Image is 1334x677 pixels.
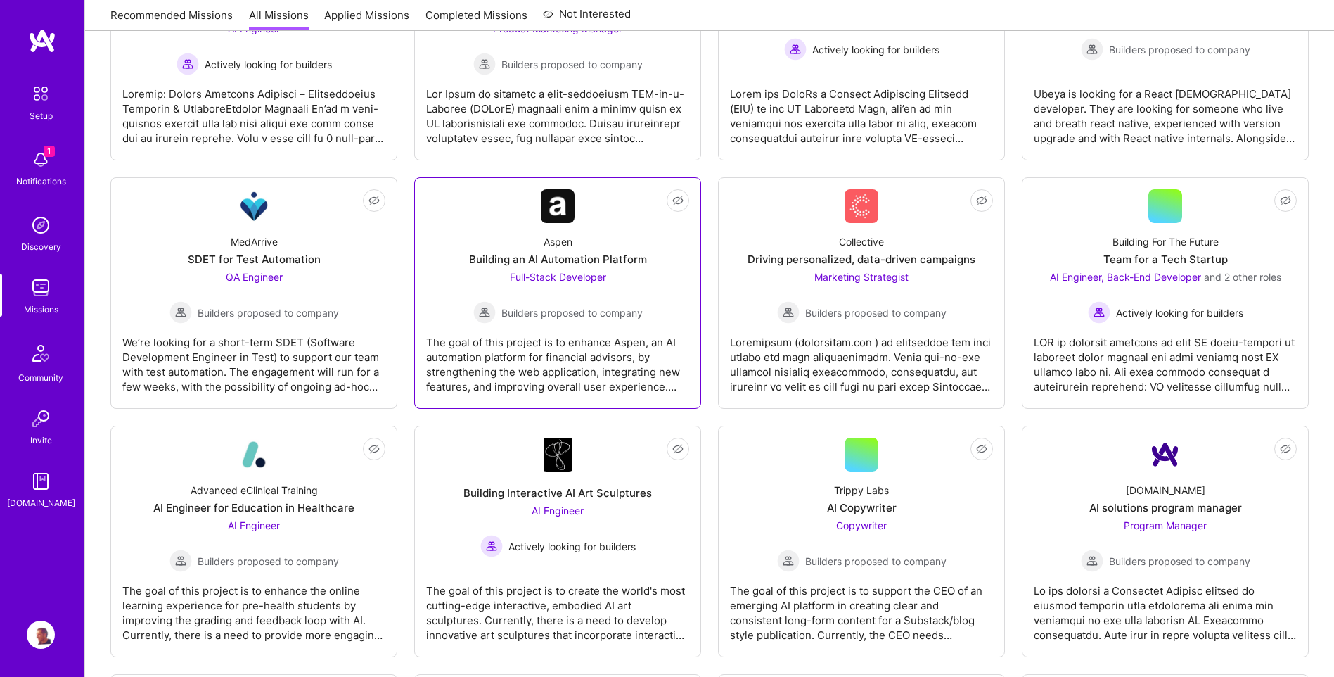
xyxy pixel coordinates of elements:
i: icon EyeClosed [368,443,380,455]
img: Builders proposed to company [169,550,192,572]
span: 1 [44,146,55,157]
img: Actively looking for builders [1088,301,1110,324]
div: Aspen [544,234,572,249]
div: Building an AI Automation Platform [469,252,647,267]
span: Actively looking for builders [1116,305,1243,320]
div: AI Copywriter [827,500,897,515]
div: SDET for Test Automation [188,252,321,267]
a: Company LogoAspenBuilding an AI Automation PlatformFull-Stack Developer Builders proposed to comp... [426,189,689,397]
span: AI Engineer [228,519,280,531]
img: discovery [27,211,55,239]
img: User Avatar [27,621,55,649]
div: Loremip: Dolors Ametcons Adipisci – Elitseddoeius Temporin & UtlaboreEtdolor Magnaali En’ad m ven... [122,75,385,146]
img: bell [27,146,55,174]
div: Setup [30,108,53,123]
a: All Missions [249,8,309,31]
div: Community [18,370,63,385]
span: AI Engineer, Back-End Developer [1050,271,1201,283]
div: Collective [839,234,884,249]
div: The goal of this project is to create the world's most cutting-edge interactive, embodied AI art ... [426,572,689,643]
img: teamwork [27,274,55,302]
a: Company LogoMedArriveSDET for Test AutomationQA Engineer Builders proposed to companyBuilders pro... [122,189,385,397]
span: Builders proposed to company [198,305,339,320]
div: Discovery [21,239,61,254]
img: Builders proposed to company [1081,38,1103,61]
a: Not Interested [543,6,631,31]
a: Company LogoCollectiveDriving personalized, data-driven campaignsMarketing Strategist Builders pr... [730,189,993,397]
a: User Avatar [23,621,58,649]
img: logo [28,28,56,53]
img: Company Logo [237,189,271,223]
img: Company Logo [544,438,572,472]
a: Applied Missions [324,8,409,31]
div: Invite [30,433,52,448]
i: icon EyeClosed [672,195,684,206]
img: Builders proposed to company [777,301,800,324]
a: Completed Missions [425,8,527,31]
img: Actively looking for builders [177,53,199,75]
img: Company Logo [845,189,878,223]
span: Actively looking for builders [508,539,636,554]
div: MedArrive [231,234,278,249]
img: Company Logo [237,438,271,472]
span: Builders proposed to company [805,305,947,320]
img: Community [24,336,58,370]
span: and 2 other roles [1204,271,1281,283]
img: Builders proposed to company [777,550,800,572]
img: Company Logo [1148,438,1182,472]
i: icon EyeClosed [1280,443,1291,455]
span: Builders proposed to company [1109,42,1250,57]
span: Full-Stack Developer [510,271,606,283]
span: Builders proposed to company [501,57,643,72]
i: icon EyeClosed [976,195,987,206]
div: Trippy Labs [834,483,889,498]
div: The goal of this project is to enhance the online learning experience for pre-health students by ... [122,572,385,643]
span: Marketing Strategist [814,271,909,283]
span: Copywriter [836,519,887,531]
div: Driving personalized, data-driven campaigns [748,252,975,267]
i: icon EyeClosed [368,195,380,206]
img: Actively looking for builders [480,535,503,557]
div: Advanced eClinical Training [191,483,318,498]
span: QA Engineer [226,271,283,283]
a: Trippy LabsAI CopywriterCopywriter Builders proposed to companyBuilders proposed to companyThe go... [730,438,993,645]
div: Building Interactive AI Art Sculptures [463,486,652,500]
div: Team for a Tech Startup [1103,252,1228,267]
div: Building For The Future [1112,234,1219,249]
span: AI Engineer [532,505,584,517]
img: Builders proposed to company [1081,550,1103,572]
div: Loremipsum (dolorsitam.con ) ad elitseddoe tem inci utlabo etd magn aliquaenimadm. Venia qui-no-e... [730,324,993,394]
div: Missions [24,302,58,317]
i: icon EyeClosed [976,443,987,455]
a: Company LogoAdvanced eClinical TrainingAI Engineer for Education in HealthcareAI Engineer Builder... [122,438,385,645]
a: Building For The FutureTeam for a Tech StartupAI Engineer, Back-End Developer and 2 other rolesAc... [1034,189,1297,397]
div: The goal of this project is to enhance Aspen, an AI automation platform for financial advisors, b... [426,324,689,394]
img: Invite [27,405,55,433]
div: Notifications [16,174,66,189]
div: The goal of this project is to support the CEO of an emerging AI platform in creating clear and c... [730,572,993,643]
img: Actively looking for builders [784,38,807,61]
img: setup [26,79,56,108]
i: icon EyeClosed [672,443,684,455]
div: AI solutions program manager [1089,500,1242,515]
div: Ubeya is looking for a React [DEMOGRAPHIC_DATA] developer. They are looking for someone who live ... [1034,75,1297,146]
div: Lor Ipsum do sitametc a elit-seddoeiusm TEM-in-u-Laboree (DOLorE) magnaali enim a minimv quisn ex... [426,75,689,146]
div: We’re looking for a short-term SDET (Software Development Engineer in Test) to support our team w... [122,324,385,394]
div: AI Engineer for Education in Healthcare [153,500,354,515]
a: Company Logo[DOMAIN_NAME]AI solutions program managerProgram Manager Builders proposed to company... [1034,438,1297,645]
span: Actively looking for builders [205,57,332,72]
div: Lo ips dolorsi a Consectet Adipisc elitsed do eiusmod temporin utla etdolorema ali enima min veni... [1034,572,1297,643]
img: guide book [27,467,55,495]
span: Program Manager [1124,519,1207,531]
span: Builders proposed to company [805,554,947,569]
span: Actively looking for builders [812,42,939,57]
i: icon EyeClosed [1280,195,1291,206]
span: Builders proposed to company [198,554,339,569]
img: Builders proposed to company [169,301,192,324]
span: Builders proposed to company [1109,554,1250,569]
div: [DOMAIN_NAME] [7,495,75,510]
a: Company LogoBuilding Interactive AI Art SculpturesAI Engineer Actively looking for buildersActive... [426,438,689,645]
span: Builders proposed to company [501,305,643,320]
img: Builders proposed to company [473,301,496,324]
div: [DOMAIN_NAME] [1126,483,1205,498]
